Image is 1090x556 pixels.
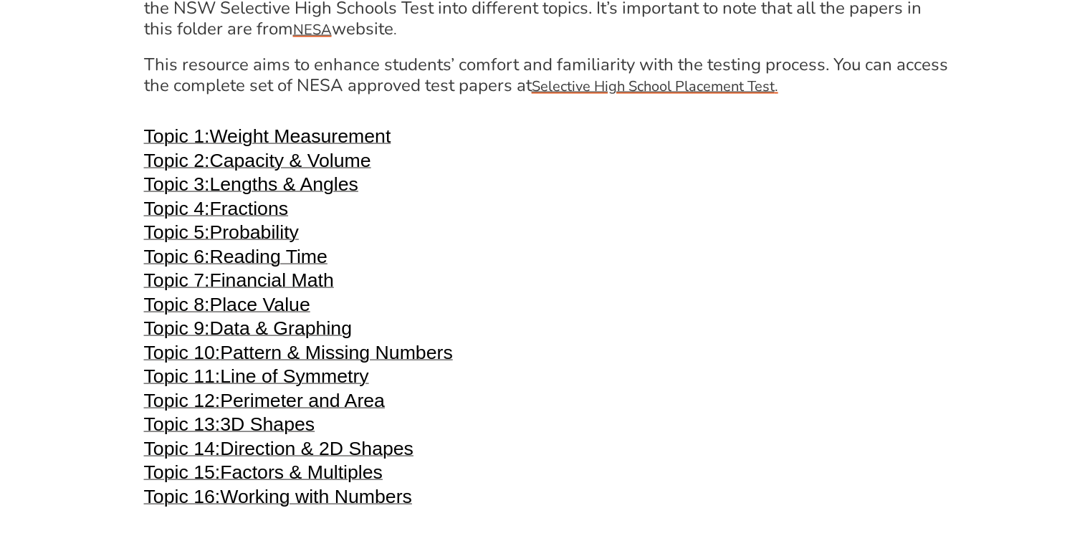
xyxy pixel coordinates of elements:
span: Topic 13: [144,413,221,435]
span: Topic 7: [144,269,210,291]
a: Topic 10:Pattern & Missing Numbers [144,348,453,363]
span: Topic 16: [144,486,221,507]
span: 3D Shapes [220,413,315,435]
span: Reading Time [209,246,327,267]
span: Topic 4: [144,198,210,219]
span: Pattern & Missing Numbers [220,342,452,363]
span: Weight Measurement [209,125,391,147]
span: Topic 5: [144,221,210,243]
a: Topic 8:Place Value [144,300,310,315]
a: Topic 4:Fractions [144,204,289,219]
span: Topic 12: [144,390,221,411]
a: Topic 13:3D Shapes [144,420,315,434]
span: Line of Symmetry [220,365,368,387]
a: Selective High School Placement Test. [532,74,778,97]
a: NESA [293,17,332,40]
a: Topic 12:Perimeter and Area [144,396,385,411]
a: Topic 11:Line of Symmetry [144,372,369,386]
span: Factors & Multiples [220,461,383,483]
span: . [775,77,778,96]
span: . [393,20,397,39]
span: Topic 14: [144,438,221,459]
span: Perimeter and Area [220,390,385,411]
span: Topic 1: [144,125,210,147]
span: Topic 9: [144,317,210,339]
a: Topic 3:Lengths & Angles [144,180,358,194]
a: Topic 15:Factors & Multiples [144,468,383,482]
span: Fractions [209,198,288,219]
u: Selective High School Placement Test [532,77,775,96]
span: Topic 2: [144,150,210,171]
span: Probability [209,221,298,243]
span: Lengths & Angles [209,173,358,195]
span: Capacity & Volume [209,150,370,171]
span: Direction & 2D Shapes [220,438,413,459]
span: Topic 10: [144,342,221,363]
span: Place Value [209,294,310,315]
a: Topic 14:Direction & 2D Shapes [144,444,413,459]
a: Topic 2:Capacity & Volume [144,156,371,171]
a: Topic 16:Working with Numbers [144,492,412,507]
a: Topic 1:Weight Measurement [144,132,391,146]
h4: This resource aims to enhance students’ comfort and familiarity with the testing process. You can... [144,54,948,97]
a: Topic 7:Financial Math [144,276,334,290]
span: Topic 15: [144,461,221,483]
a: Topic 6:Reading Time [144,252,328,267]
span: Data & Graphing [209,317,352,339]
span: Topic 6: [144,246,210,267]
span: Working with Numbers [220,486,412,507]
a: Topic 5:Probability [144,228,299,242]
span: Topic 11: [144,365,221,387]
span: NESA [293,20,332,39]
span: Topic 8: [144,294,210,315]
a: Topic 9:Data & Graphing [144,324,352,338]
span: Financial Math [209,269,333,291]
span: Topic 3: [144,173,210,195]
iframe: Chat Widget [851,395,1090,556]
